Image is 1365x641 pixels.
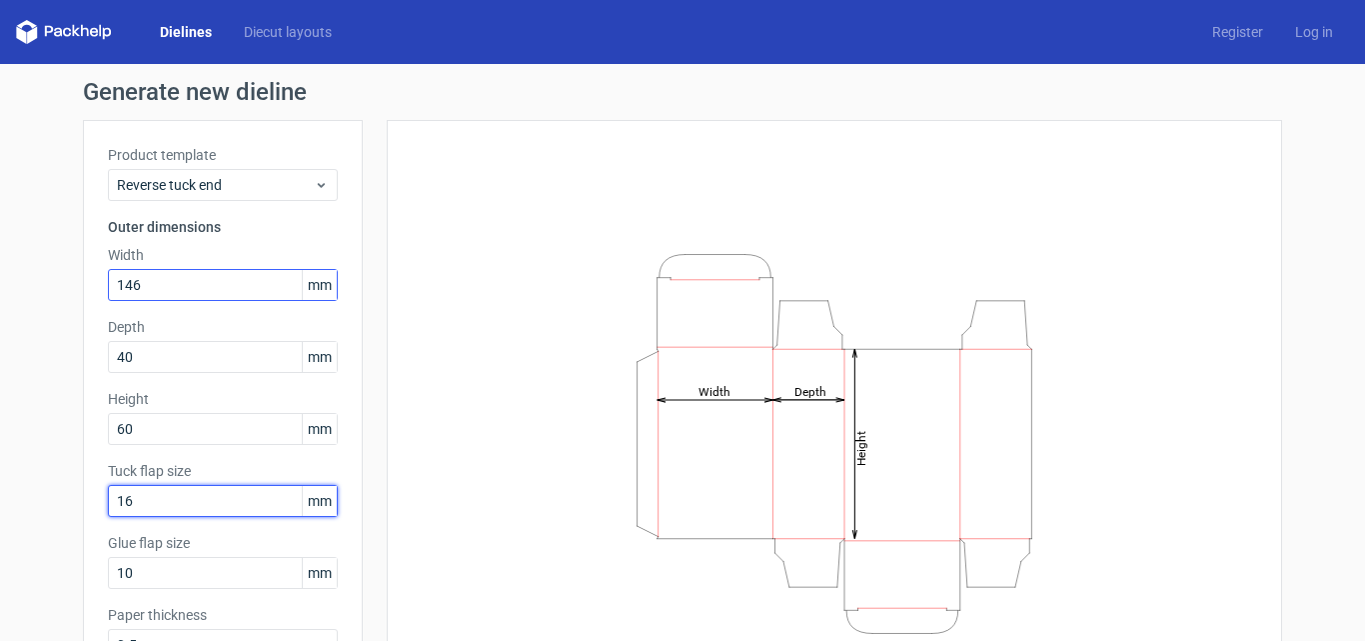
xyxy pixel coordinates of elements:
tspan: Height [854,430,868,465]
span: mm [302,270,337,300]
label: Tuck flap size [108,461,338,481]
label: Depth [108,317,338,337]
label: Width [108,245,338,265]
label: Glue flap size [108,533,338,553]
label: Paper thickness [108,605,338,625]
h1: Generate new dieline [83,80,1282,104]
span: mm [302,558,337,588]
label: Product template [108,145,338,165]
span: mm [302,342,337,372]
tspan: Width [698,384,730,398]
a: Dielines [144,22,228,42]
span: Reverse tuck end [117,175,314,195]
a: Log in [1279,22,1349,42]
span: mm [302,414,337,444]
tspan: Depth [794,384,826,398]
label: Height [108,389,338,409]
span: mm [302,486,337,516]
a: Diecut layouts [228,22,348,42]
a: Register [1196,22,1279,42]
h3: Outer dimensions [108,217,338,237]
